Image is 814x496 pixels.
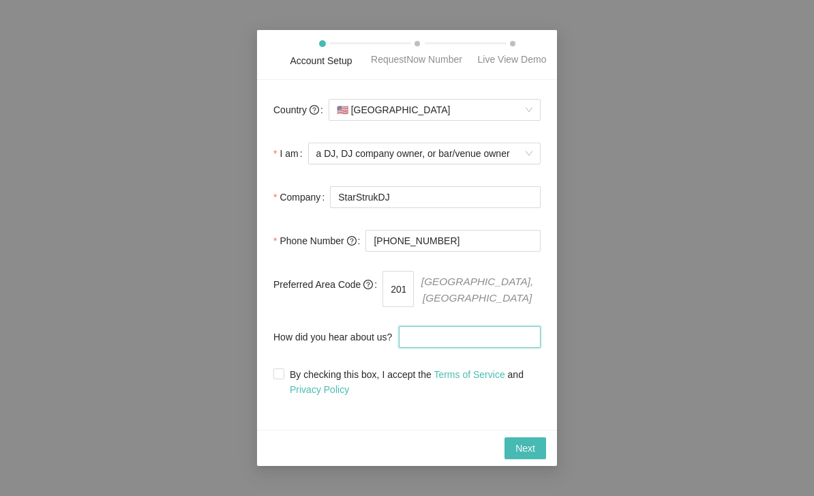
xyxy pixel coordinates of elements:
[290,53,352,68] div: Account Setup
[337,104,348,115] span: 🇺🇸
[363,280,373,289] span: question-circle
[273,277,373,292] span: Preferred Area Code
[504,437,546,459] button: Next
[347,236,357,246] span: question-circle
[273,323,399,351] label: How did you hear about us?
[478,52,547,67] div: Live View Demo
[310,105,319,115] span: question-circle
[290,384,349,395] a: Privacy Policy
[434,369,504,380] a: Terms of Service
[273,184,330,211] label: Company
[273,140,308,167] label: I am
[330,186,541,208] input: Company
[273,102,319,117] span: Country
[414,271,541,306] span: [GEOGRAPHIC_DATA], [GEOGRAPHIC_DATA]
[515,441,535,456] span: Next
[399,326,541,348] input: How did you hear about us?
[371,52,462,67] div: RequestNow Number
[284,367,541,397] span: By checking this box, I accept the and
[280,233,356,248] span: Phone Number
[337,100,532,120] span: [GEOGRAPHIC_DATA]
[316,143,532,164] span: a DJ, DJ company owner, or bar/venue owner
